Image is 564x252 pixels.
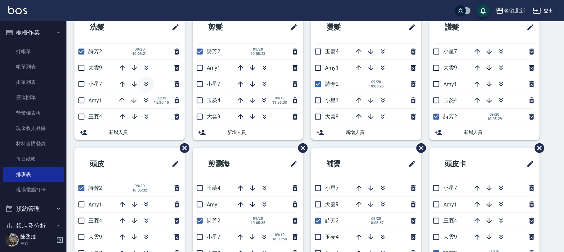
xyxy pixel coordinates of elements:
span: 09/20 [487,112,502,117]
span: 詩芳2 [325,217,339,224]
a: 帳單列表 [3,59,64,74]
span: 09/20 [251,47,266,52]
span: 詩芳2 [443,113,457,120]
img: Person [5,233,19,247]
span: 詩芳2 [207,48,220,55]
span: 刪除班表 [411,138,427,158]
span: 詩芳2 [207,217,220,224]
span: 09/20 [369,216,384,221]
span: Amy1 [207,201,220,208]
span: Amy1 [207,65,220,71]
span: 09/19 [154,96,169,100]
h2: 頭皮 [80,152,141,176]
span: 大雲9 [88,64,102,71]
button: save [477,4,490,17]
span: Amy1 [88,201,102,208]
span: 小星7 [207,234,220,240]
span: 詩芳2 [325,81,339,87]
a: 座位開單 [3,90,64,105]
span: 小星7 [207,81,220,87]
span: 修改班表的標題 [404,19,416,35]
span: 玉菱4 [325,48,339,55]
span: 修改班表的標題 [522,19,534,35]
a: 現場電腦打卡 [3,182,64,197]
div: 新增人員 [193,125,303,140]
span: 玉菱4 [443,97,457,103]
a: 排班表 [3,167,64,182]
span: 玉菱4 [207,97,220,103]
span: 新增人員 [109,129,179,136]
span: 大雲9 [443,234,457,240]
h2: 剪瀏海 [198,152,263,176]
a: 打帳單 [3,44,64,59]
span: 大雲9 [207,113,220,120]
span: 修改班表的標題 [286,19,298,35]
span: 大雲9 [443,64,457,71]
span: 18:39:50 [272,237,287,241]
span: 10:05:35 [251,221,266,225]
span: 新增人員 [227,129,298,136]
span: 玉菱4 [88,113,102,120]
h2: 頭皮卡 [435,152,500,176]
span: 玉菱4 [88,217,102,224]
span: Amy1 [443,81,457,87]
div: 新增人員 [311,125,421,140]
span: 15:30:40 [154,100,169,105]
p: 主管 [20,240,54,246]
span: Amy1 [325,65,339,71]
span: 大雲9 [88,234,102,240]
span: 詩芳2 [88,48,102,55]
span: 10:05:21 [132,52,147,56]
span: 玉菱4 [207,185,220,191]
span: 10:05:32 [132,188,147,192]
span: 小星7 [88,81,102,87]
span: 10:05:26 [369,84,384,88]
span: 09/20 [132,47,147,52]
button: 櫃檯作業 [3,24,64,41]
h2: 補燙 [316,152,378,176]
a: 材料自購登錄 [3,136,64,151]
button: 預約管理 [3,200,64,217]
span: Amy1 [443,201,457,208]
span: 詩芳2 [88,185,102,191]
span: 10:05:37 [369,221,384,225]
a: 掛單列表 [3,74,64,90]
span: 修改班表的標題 [168,156,179,172]
h2: 燙髮 [316,15,378,39]
span: 小星7 [325,97,339,103]
a: 現金收支登錄 [3,121,64,136]
span: 修改班表的標題 [404,156,416,172]
span: 10:05:29 [487,117,502,121]
span: 09/20 [251,216,266,221]
span: 小星7 [443,185,457,191]
span: 09/20 [369,80,384,84]
span: 小星7 [443,48,457,55]
span: 新增人員 [346,129,416,136]
span: 修改班表的標題 [286,156,298,172]
span: 大雲9 [325,113,339,120]
span: Amy1 [88,97,102,104]
span: 刪除班表 [530,138,545,158]
span: 大雲9 [325,201,339,207]
span: 小星7 [325,185,339,191]
span: 新增人員 [464,129,534,136]
a: 每日結帳 [3,151,64,167]
span: 11:56:30 [272,100,287,105]
span: 刪除班表 [175,138,190,158]
span: 09/19 [272,233,287,237]
span: 10:05:23 [251,52,266,56]
span: 修改班表的標題 [522,156,534,172]
button: 報表及分析 [3,217,64,235]
button: 登出 [530,5,556,17]
span: 玉菱4 [443,217,457,224]
img: Logo [8,6,27,14]
button: 名留北新 [493,4,528,18]
div: 名留北新 [504,7,525,15]
span: 刪除班表 [293,138,309,158]
span: 修改班表的標題 [168,19,179,35]
h5: 陳盈臻 [20,234,54,240]
div: 新增人員 [429,125,540,140]
h2: 剪髮 [198,15,259,39]
h2: 護髮 [435,15,496,39]
span: 09/20 [132,184,147,188]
